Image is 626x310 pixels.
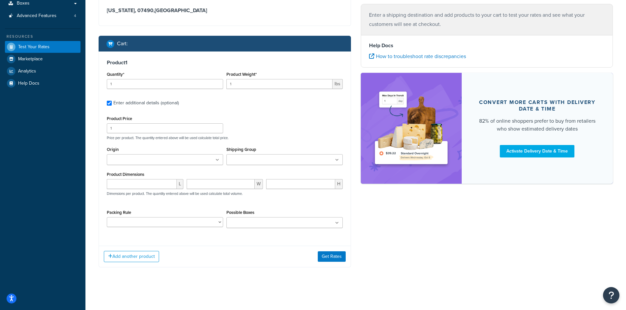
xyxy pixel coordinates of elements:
span: L [177,179,183,189]
img: feature-image-ddt-36eae7f7280da8017bfb280eaccd9c446f90b1fe08728e4019434db127062ab4.png [371,83,452,174]
span: Test Your Rates [18,44,50,50]
label: Product Weight* [226,72,257,77]
h4: Help Docs [369,42,605,50]
label: Product Price [107,116,132,121]
h3: Product 1 [107,59,343,66]
label: Quantity* [107,72,124,77]
label: Shipping Group [226,147,256,152]
button: Add another product [104,251,159,262]
label: Packing Rule [107,210,131,215]
span: W [255,179,263,189]
div: Enter additional details (optional) [113,98,179,108]
a: Marketplace [5,53,81,65]
span: Marketplace [18,56,43,62]
p: Dimensions per product. The quantity entered above will be used calculate total volume. [105,191,243,196]
h2: Cart : [117,41,128,47]
label: Origin [107,147,119,152]
input: Enter additional details (optional) [107,101,112,106]
a: Analytics [5,65,81,77]
button: Open Resource Center [603,287,619,303]
label: Product Dimensions [107,172,144,177]
span: Analytics [18,69,36,74]
div: Resources [5,34,81,39]
a: Test Your Rates [5,41,81,53]
label: Possible Boxes [226,210,254,215]
p: Price per product. The quantity entered above will be used calculate total price. [105,135,344,140]
button: Get Rates [318,251,346,262]
span: Advanced Features [17,13,57,19]
span: H [335,179,343,189]
a: Help Docs [5,77,81,89]
div: Convert more carts with delivery date & time [477,99,597,112]
input: 0.00 [226,79,333,89]
a: Activate Delivery Date & Time [500,145,574,157]
p: Enter a shipping destination and add products to your cart to test your rates and see what your c... [369,10,605,29]
span: Boxes [17,1,30,6]
span: Help Docs [18,81,39,86]
h3: [US_STATE], 07490 , [GEOGRAPHIC_DATA] [107,7,343,14]
a: Advanced Features4 [5,10,81,22]
input: 0 [107,79,223,89]
span: lbs [333,79,343,89]
li: Advanced Features [5,10,81,22]
a: How to troubleshoot rate discrepancies [369,52,466,60]
div: 82% of online shoppers prefer to buy from retailers who show estimated delivery dates [477,117,597,133]
span: 4 [74,13,76,19]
